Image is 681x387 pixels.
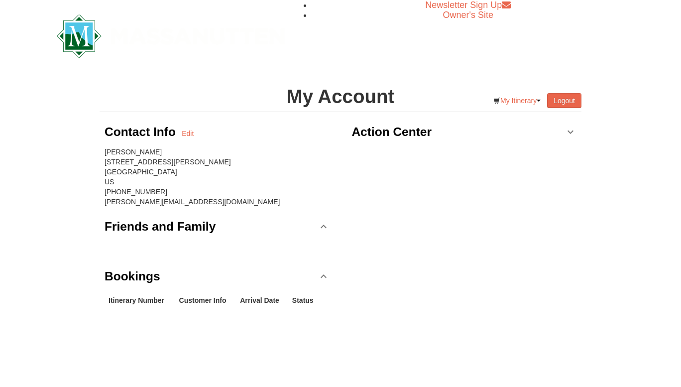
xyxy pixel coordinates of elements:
div: [PERSON_NAME] [STREET_ADDRESS][PERSON_NAME] [GEOGRAPHIC_DATA] US [PHONE_NUMBER] [PERSON_NAME][EMA... [105,147,330,207]
th: Status [288,291,321,309]
h3: Contact Info [105,122,182,142]
button: Logout [547,93,581,108]
a: Massanutten Resort [57,23,285,46]
a: My Itinerary [487,93,547,108]
h3: Bookings [105,266,160,286]
a: Owner's Site [443,10,493,20]
th: Arrival Date [236,291,288,309]
th: Customer Info [175,291,236,309]
a: Friends and Family [105,212,330,242]
h3: Friends and Family [105,217,216,237]
h3: Action Center [351,122,432,142]
a: Bookings [105,261,330,291]
th: Itinerary Number [105,291,175,309]
a: Action Center [351,117,576,147]
h1: My Account [100,87,581,107]
a: Edit [182,129,194,138]
img: Massanutten Resort Logo [57,14,285,58]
